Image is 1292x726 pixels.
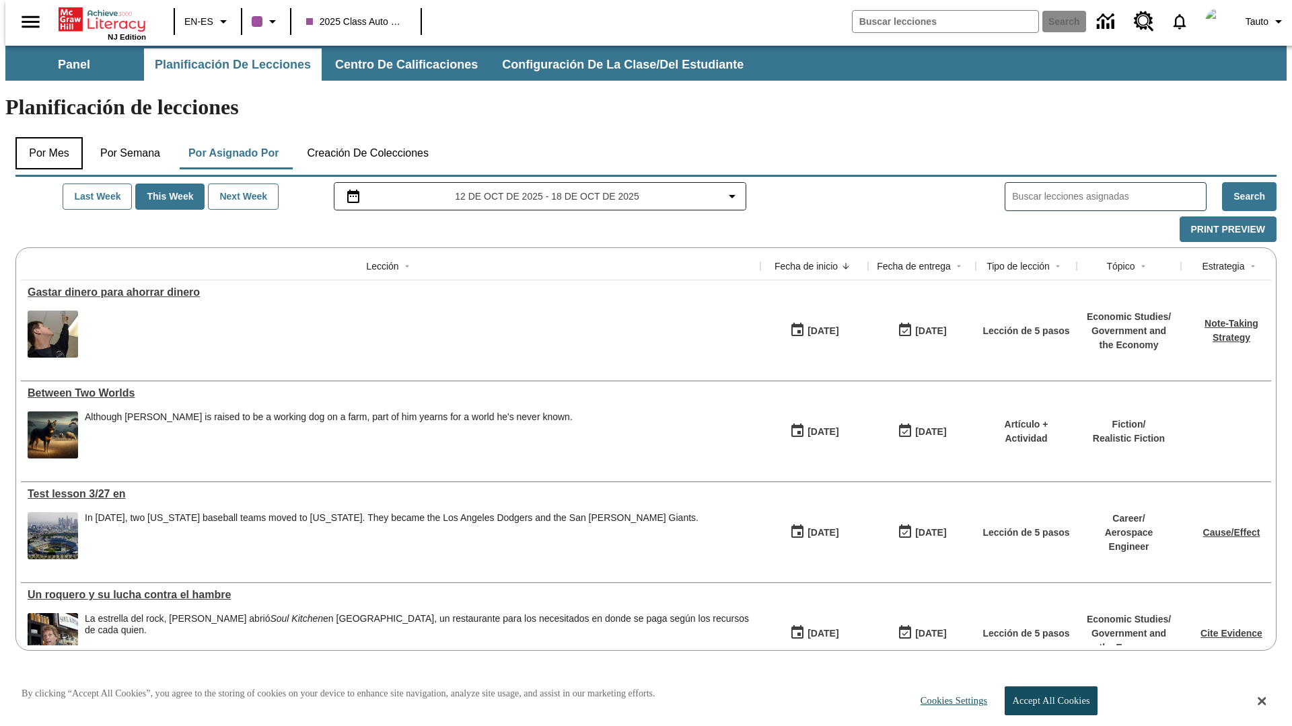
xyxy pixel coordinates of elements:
p: Realistic Fiction [1093,432,1165,446]
button: Por asignado por [178,137,290,169]
button: Configuración de la clase/del estudiante [491,48,754,81]
p: Career / [1083,512,1174,526]
button: Sort [838,258,854,274]
button: 10/13/25: Primer día en que estuvo disponible la lección [785,620,843,646]
button: Accept All Cookies [1005,686,1097,715]
div: Fecha de entrega [877,259,951,273]
button: Creación de colecciones [296,137,439,169]
button: Next Week [208,184,279,210]
p: Artículo + Actividad [982,417,1070,446]
div: Between Two Worlds [28,387,754,399]
div: Lección [366,259,398,273]
div: Fecha de inicio [775,259,838,273]
button: El color de la clase es morado/púrpura. Cambiar el color de la clase. [246,9,286,34]
span: Tauto [1246,15,1268,29]
svg: Collapse Date Range Filter [724,188,740,204]
button: Perfil/Configuración [1240,9,1292,34]
button: This Week [135,184,205,210]
div: Gastar dinero para ahorrar dinero [28,286,754,298]
img: A man in a restaurant with jars and dishes in the background and a sign that says Soul Kitchen. R... [28,613,78,660]
button: Abrir el menú lateral [11,2,50,42]
span: Although Chip is raised to be a working dog on a farm, part of him yearns for a world he's never ... [85,411,573,458]
img: A dog with dark fur and light tan markings looks off into the distance while sheep graze in the b... [28,411,78,458]
div: [DATE] [915,524,946,541]
button: Close [1258,695,1266,707]
div: Tópico [1106,259,1135,273]
span: NJ Edition [108,33,146,41]
button: 10/15/25: Primer día en que estuvo disponible la lección [785,318,843,344]
a: Gastar dinero para ahorrar dinero, Lessons [28,286,754,298]
button: Language: EN-ES, Selecciona un idioma [179,9,237,34]
p: Aerospace Engineer [1083,526,1174,554]
a: Notificaciones [1162,4,1197,39]
p: Government and the Economy [1083,627,1174,655]
a: Centro de información [1089,3,1126,40]
button: Sort [1050,258,1066,274]
a: Between Two Worlds, Lessons [28,387,754,399]
div: La estrella del rock, Jon Bon Jovi abrió Soul Kitchen en Nueva Jersey, un restaurante para los ne... [85,613,754,660]
p: Lección de 5 pasos [982,324,1069,338]
div: Tipo de lección [986,259,1050,273]
p: Economic Studies / [1083,612,1174,627]
div: Subbarra de navegación [5,46,1287,81]
a: Un roquero y su lucha contra el hambre, Lessons [28,589,754,601]
img: Avatar [1205,8,1232,35]
div: Test lesson 3/27 en [28,488,754,500]
input: Buscar lecciones asignadas [1012,187,1206,206]
input: search field [853,11,1038,32]
img: Dodgers stadium. [28,512,78,559]
button: 10/13/25: Primer día en que estuvo disponible la lección [785,520,843,545]
span: 12 de oct de 2025 - 18 de oct de 2025 [455,190,639,204]
div: [DATE] [915,323,946,339]
p: Fiction / [1093,417,1165,432]
button: Search [1222,182,1277,211]
span: Centro de calificaciones [335,57,478,73]
a: Test lesson 3/27 en, Lessons [28,488,754,500]
a: Portada [59,6,146,33]
button: Por mes [15,137,83,169]
p: Lección de 5 pasos [982,627,1069,641]
a: Note-Taking Strategy [1205,318,1258,343]
p: Lección de 5 pasos [982,526,1069,540]
div: Un roquero y su lucha contra el hambre [28,589,754,601]
button: Last Week [63,184,132,210]
button: 10/13/25: Último día en que podrá accederse la lección [893,419,951,444]
p: By clicking “Accept All Cookies”, you agree to the storing of cookies on your device to enhance s... [22,687,655,700]
div: [DATE] [808,323,838,339]
button: Sort [951,258,967,274]
div: In [DATE], two [US_STATE] baseball teams moved to [US_STATE]. They became the Los Angeles Dodgers... [85,512,698,524]
i: Soul Kitchen [270,613,323,624]
h1: Planificación de lecciones [5,95,1287,120]
div: Portada [59,5,146,41]
button: Sort [399,258,415,274]
div: [DATE] [915,625,946,642]
div: In 1958, two New York baseball teams moved to California. They became the Los Angeles Dodgers and... [85,512,698,559]
div: [DATE] [808,625,838,642]
p: Economic Studies / [1083,310,1174,324]
button: 10/16/25: Último día en que podrá accederse la lección [893,318,951,344]
button: Por semana [89,137,171,169]
a: Cite Evidence [1200,628,1262,639]
img: A man adjusting a device on a ceiling. The American Recovery and Reinvestment Act of 2009 provide... [28,311,78,358]
button: 10/13/25: Primer día en que estuvo disponible la lección [785,419,843,444]
span: EN-ES [184,15,213,29]
button: 10/13/25: Último día en que podrá accederse la lección [893,520,951,545]
button: 10/14/25: Último día en que podrá accederse la lección [893,620,951,646]
div: [DATE] [915,424,946,440]
div: Estrategia [1202,259,1244,273]
button: Centro de calificaciones [324,48,489,81]
div: Although [PERSON_NAME] is raised to be a working dog on a farm, part of him yearns for a world he... [85,411,573,423]
button: Sort [1245,258,1261,274]
span: Panel [58,57,90,73]
button: Print Preview [1180,216,1277,243]
div: [DATE] [808,424,838,440]
button: Panel [7,48,141,81]
button: Escoja un nuevo avatar [1197,4,1240,39]
div: La estrella del rock, [PERSON_NAME] abrió en [GEOGRAPHIC_DATA], un restaurante para los necesitad... [85,613,754,636]
a: Cause/Effect [1203,527,1260,538]
button: Planificación de lecciones [144,48,322,81]
span: Configuración de la clase/del estudiante [502,57,744,73]
p: Government and the Economy [1083,324,1174,352]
